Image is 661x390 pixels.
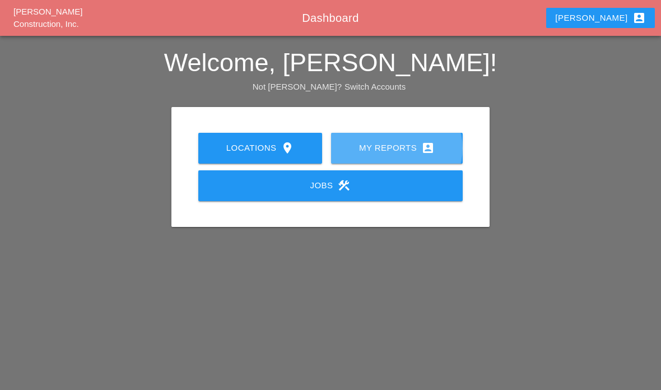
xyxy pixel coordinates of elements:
[331,133,463,164] a: My Reports
[546,8,654,28] button: [PERSON_NAME]
[302,12,359,24] span: Dashboard
[216,179,445,192] div: Jobs
[632,11,646,25] i: account_box
[555,11,645,25] div: [PERSON_NAME]
[198,170,463,201] a: Jobs
[198,133,322,164] a: Locations
[253,82,342,91] span: Not [PERSON_NAME]?
[13,7,82,29] a: [PERSON_NAME] Construction, Inc.
[337,179,351,192] i: construction
[421,141,435,155] i: account_box
[349,141,445,155] div: My Reports
[216,141,304,155] div: Locations
[345,82,406,91] a: Switch Accounts
[281,141,294,155] i: location_on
